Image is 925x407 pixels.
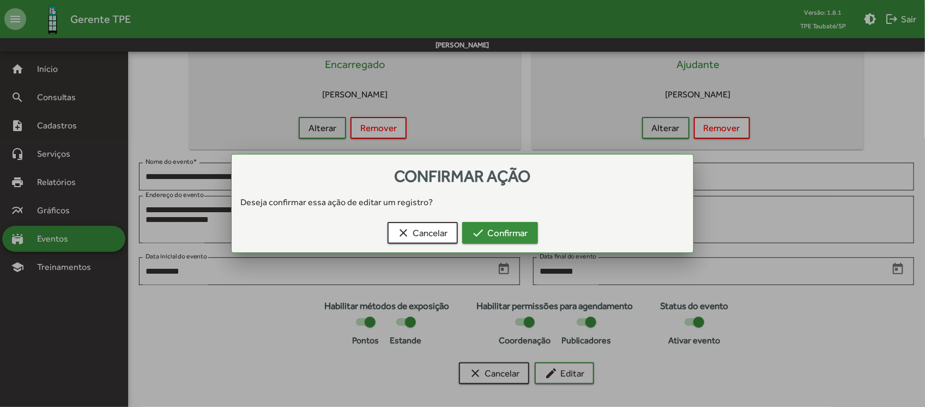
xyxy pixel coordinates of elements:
[395,166,531,186] span: Confirmar ação
[397,223,448,243] span: Cancelar
[397,226,410,239] mat-icon: clear
[472,226,485,239] mat-icon: check
[472,223,528,243] span: Confirmar
[388,222,458,244] button: Cancelar
[462,222,538,244] button: Confirmar
[232,196,693,209] div: Deseja confirmar essa ação de editar um registro?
